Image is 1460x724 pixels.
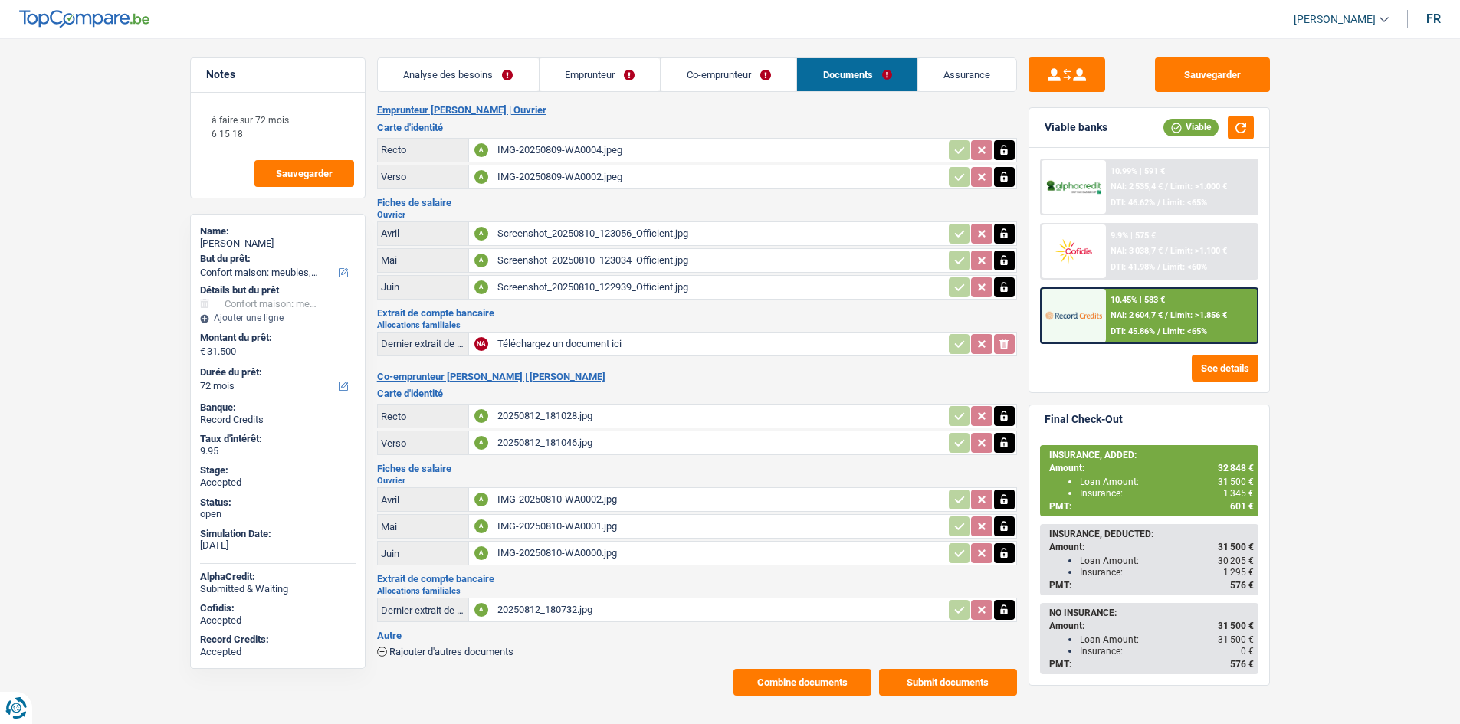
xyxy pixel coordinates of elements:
div: Simulation Date: [200,528,356,540]
div: Viable [1163,119,1219,136]
span: / [1157,326,1160,336]
span: NAI: 2 604,7 € [1111,310,1163,320]
div: [PERSON_NAME] [200,238,356,250]
a: Assurance [918,58,1016,91]
div: AlphaCredit: [200,571,356,583]
div: fr [1426,11,1441,26]
div: Insurance: [1080,488,1254,499]
span: DTI: 45.86% [1111,326,1155,336]
div: open [200,508,356,520]
div: Screenshot_20250810_122939_Officient.jpg [497,276,943,299]
div: PMT: [1049,659,1254,670]
h2: Allocations familiales [377,587,1017,595]
div: Banque: [200,401,356,414]
div: Dernier extrait de compte pour vos allocations familiales [381,338,465,349]
div: Accepted [200,614,356,627]
div: PMT: [1049,580,1254,591]
h3: Autre [377,631,1017,640]
h2: Ouvrier [377,477,1017,485]
span: Limit: >1.100 € [1170,246,1227,256]
div: Verso [381,171,465,182]
div: Amount: [1049,621,1254,631]
div: A [474,280,488,294]
button: See details [1192,355,1258,382]
div: A [474,254,488,267]
span: € [200,346,205,358]
label: But du prêt: [200,253,353,265]
span: 31 500 € [1218,542,1254,552]
div: Ajouter une ligne [200,313,356,323]
button: Combine documents [733,669,871,696]
span: 601 € [1230,501,1254,512]
div: Détails but du prêt [200,284,356,296]
button: Submit documents [879,669,1017,696]
span: Rajouter d'autres documents [389,647,513,657]
h3: Fiches de salaire [377,464,1017,473]
span: 32 848 € [1218,463,1254,473]
span: / [1157,198,1160,208]
div: A [474,603,488,617]
h3: Extrait de compte bancaire [377,574,1017,584]
div: [DATE] [200,539,356,552]
div: Loan Amount: [1080,634,1254,645]
div: Taux d'intérêt: [200,433,356,445]
div: A [474,143,488,157]
span: 1 345 € [1223,488,1254,499]
h2: Allocations familiales [377,321,1017,329]
img: TopCompare Logo [19,10,149,28]
div: INSURANCE, DEDUCTED: [1049,529,1254,539]
div: NO INSURANCE: [1049,608,1254,618]
div: 9.9% | 575 € [1111,231,1156,241]
div: IMG-20250810-WA0002.jpg [497,488,943,511]
img: AlphaCredit [1045,179,1102,196]
div: Accepted [200,646,356,658]
span: DTI: 46.62% [1111,198,1155,208]
div: 10.99% | 591 € [1111,166,1165,176]
div: Cofidis: [200,602,356,614]
div: Name: [200,225,356,238]
h2: Co-emprunteur [PERSON_NAME] | [PERSON_NAME] [377,371,1017,383]
img: Cofidis [1045,237,1102,265]
div: Verso [381,437,465,449]
div: A [474,519,488,533]
div: IMG-20250810-WA0000.jpg [497,542,943,565]
div: Mai [381,254,465,266]
span: 31 500 € [1218,621,1254,631]
h3: Fiches de salaire [377,198,1017,208]
div: Screenshot_20250810_123034_Officient.jpg [497,249,943,272]
a: [PERSON_NAME] [1281,7,1389,32]
div: A [474,546,488,560]
div: IMG-20250810-WA0001.jpg [497,515,943,538]
span: 576 € [1230,659,1254,670]
span: Limit: <65% [1163,198,1207,208]
div: Viable banks [1045,121,1107,134]
span: Limit: <60% [1163,262,1207,272]
a: Documents [797,58,917,91]
button: Rajouter d'autres documents [377,647,513,657]
h2: Ouvrier [377,211,1017,219]
h3: Extrait de compte bancaire [377,308,1017,318]
div: Recto [381,144,465,156]
div: Final Check-Out [1045,413,1123,426]
div: Juin [381,281,465,293]
div: Record Credits: [200,634,356,646]
div: Insurance: [1080,567,1254,578]
div: Avril [381,494,465,506]
a: Emprunteur [540,58,661,91]
div: PMT: [1049,501,1254,512]
div: Loan Amount: [1080,555,1254,566]
div: Juin [381,548,465,559]
div: NA [474,337,488,351]
span: NAI: 2 535,4 € [1111,182,1163,192]
div: A [474,409,488,423]
h3: Carte d'identité [377,123,1017,133]
h5: Notes [206,68,349,81]
span: [PERSON_NAME] [1294,13,1376,26]
div: Amount: [1049,542,1254,552]
div: A [474,436,488,450]
label: Montant du prêt: [200,332,353,344]
span: Limit: <65% [1163,326,1207,336]
span: DTI: 41.98% [1111,262,1155,272]
div: Accepted [200,477,356,489]
div: Mai [381,521,465,532]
